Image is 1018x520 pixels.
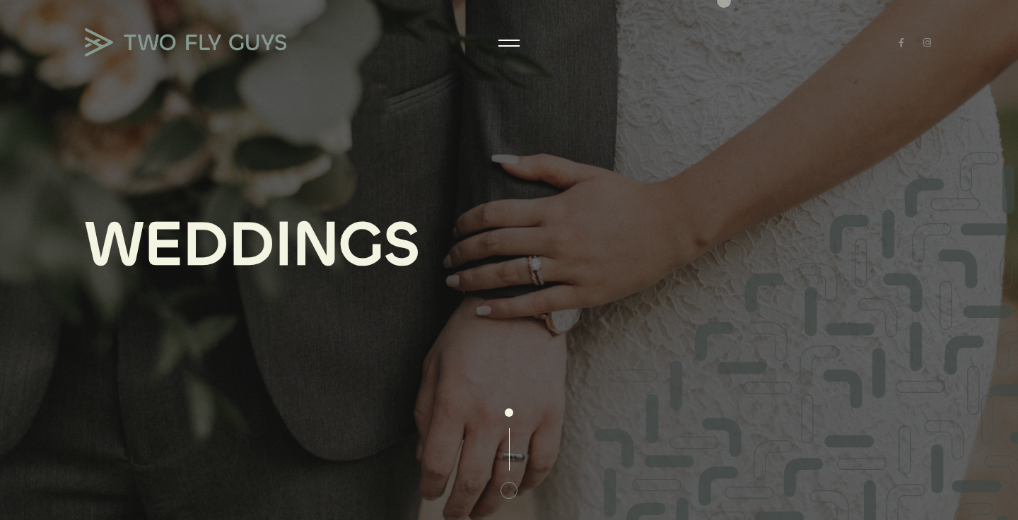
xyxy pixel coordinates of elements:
div: G [339,211,383,278]
a: TWO FLY GUYS MEDIA TWO FLY GUYS MEDIA [85,28,297,57]
div: D [182,211,228,278]
img: TWO FLY GUYS MEDIA [85,28,286,57]
div: I [274,211,293,278]
div: S [383,211,420,278]
div: N [293,211,339,278]
div: E [144,211,182,278]
div: W [85,211,144,278]
div: D [228,211,274,278]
